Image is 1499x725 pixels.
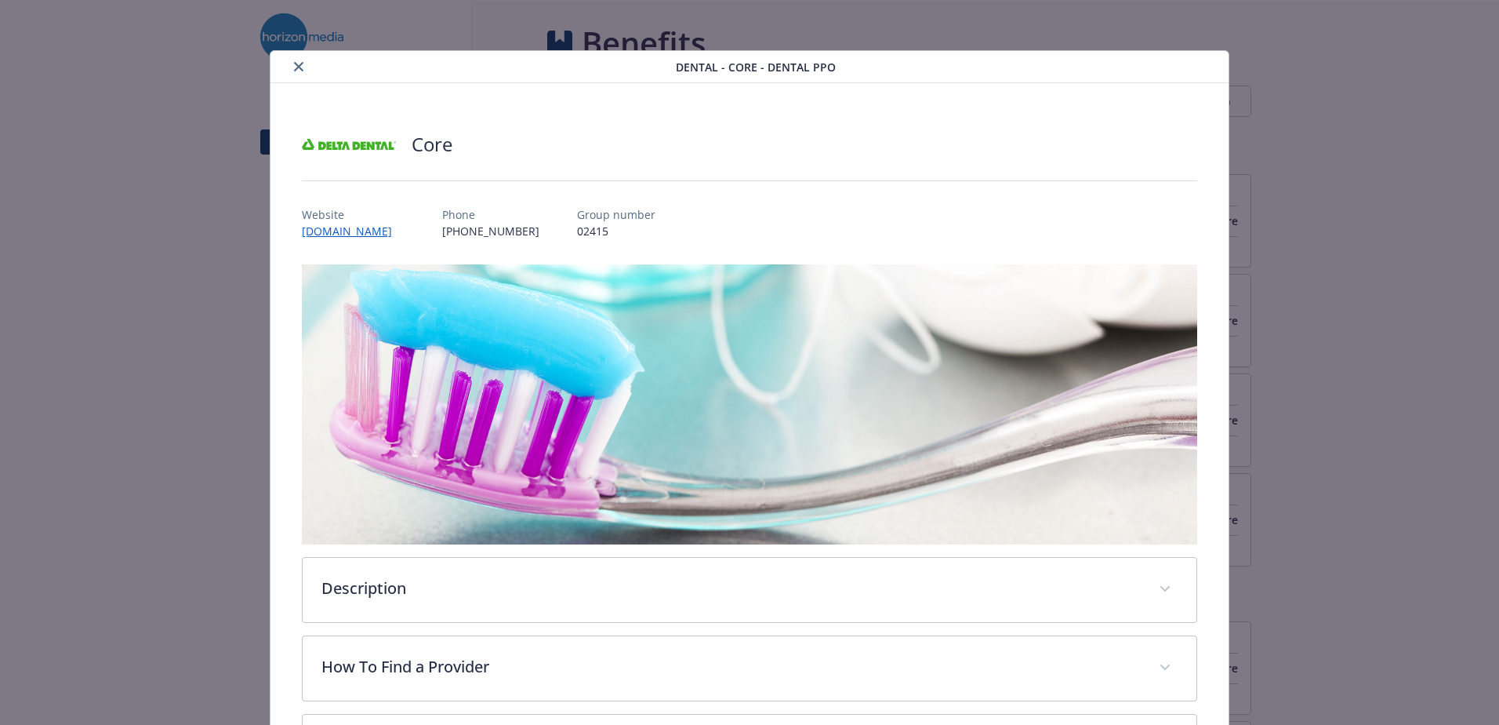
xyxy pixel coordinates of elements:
[302,224,405,239] a: [DOMAIN_NAME]
[321,577,1140,600] p: Description
[289,57,308,76] button: close
[302,121,396,168] img: Delta Dental Insurance Company
[303,558,1196,622] div: Description
[442,223,539,239] p: [PHONE_NUMBER]
[442,206,539,223] p: Phone
[577,206,655,223] p: Group number
[412,131,452,158] h2: Core
[302,264,1197,545] img: banner
[321,655,1140,679] p: How To Find a Provider
[303,636,1196,701] div: How To Find a Provider
[302,206,405,223] p: Website
[676,59,836,75] span: Dental - Core - Dental PPO
[577,223,655,239] p: 02415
